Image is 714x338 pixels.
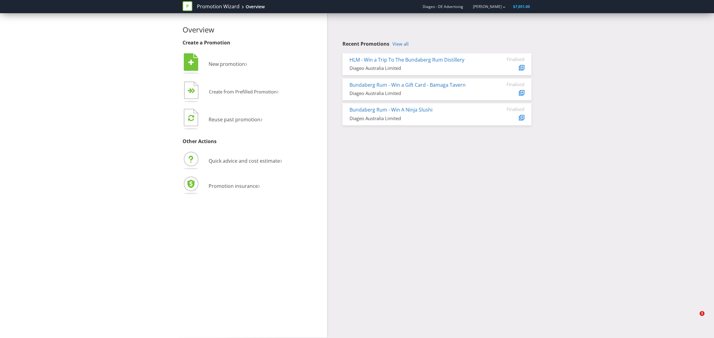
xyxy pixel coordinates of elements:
[209,183,258,189] span: Promotion insurance
[513,4,530,9] span: $7,051.00
[488,56,524,62] div: Finalised
[197,3,240,10] a: Promotion Wizard
[349,90,478,97] div: Diageo Australia Limited
[349,82,466,88] a: Bundaberg Rum - Win a Gift Card - Bamaga Tavern
[209,116,260,123] span: Reuse past promotion
[277,86,279,96] span: ›
[209,61,245,67] span: New promotion
[488,106,524,112] div: Finalised
[280,155,282,165] span: ›
[209,158,280,164] span: Quick advice and cost estimate
[467,4,502,9] a: [PERSON_NAME]
[423,4,463,9] span: Diageo - DE Advertising
[349,106,433,113] a: Bundaberg Rum - Win A Ninja Slushi
[349,115,478,122] div: Diageo Australia Limited
[342,40,389,47] span: Recent Promotions
[260,114,263,124] span: ›
[246,4,265,10] div: Overview
[188,114,194,121] tspan: 
[183,158,282,164] a: Quick advice and cost estimate›
[183,40,323,46] h3: Create a Promotion
[488,82,524,87] div: Finalised
[258,180,260,190] span: ›
[349,56,464,63] a: HLM - Win a Trip To The Bundaberg Rum Distillery
[245,58,247,68] span: ›
[349,65,478,71] div: Diageo Australia Limited
[183,139,323,144] h3: Other Actions
[183,80,279,104] button: Create from Prefilled Promotion›
[700,311,705,316] span: 1
[183,183,260,189] a: Promotion insurance›
[183,26,323,34] h2: Overview
[209,89,277,95] span: Create from Prefilled Promotion
[188,59,194,66] tspan: 
[191,88,195,94] tspan: 
[392,41,409,47] a: View all
[687,311,702,326] iframe: Intercom live chat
